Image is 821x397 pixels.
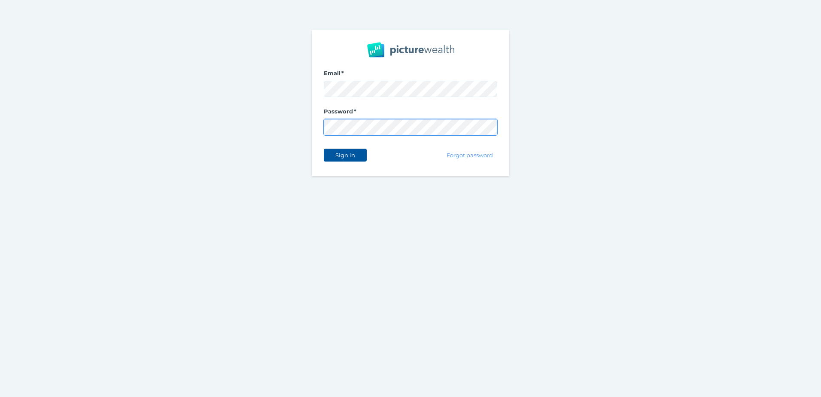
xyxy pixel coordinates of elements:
button: Sign in [324,149,367,162]
button: Forgot password [443,149,497,162]
label: Email [324,70,497,81]
label: Password [324,108,497,119]
span: Sign in [331,152,359,159]
img: PW [367,42,454,58]
span: Forgot password [443,152,497,159]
